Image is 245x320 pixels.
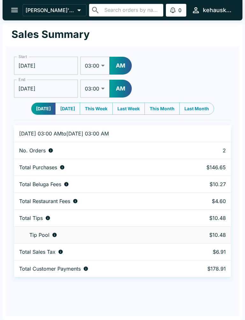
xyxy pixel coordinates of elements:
p: No. Orders [19,147,46,154]
button: [DATE] [55,103,80,115]
input: Choose date, selected date is Sep 10, 2025 [14,57,78,75]
p: Tip Pool [29,232,49,238]
p: $146.65 [186,164,226,171]
p: $178.91 [186,265,226,272]
div: kehauskitchen [203,6,232,14]
input: Search orders by name or phone number [102,6,161,15]
label: Start [19,54,27,59]
div: Fees paid by diners to restaurant [19,198,176,204]
button: Last Week [112,103,145,115]
p: $10.48 [186,232,226,238]
h1: Sales Summary [11,28,90,41]
button: open drawer [6,2,23,18]
p: [PERSON_NAME]'s Kitchen [26,7,75,13]
button: [DATE] [31,103,56,115]
button: [PERSON_NAME]'s Kitchen [23,4,86,16]
p: Total Sales Tax [19,249,56,255]
div: Tips unclaimed by a waiter [19,232,176,238]
p: Total Customer Payments [19,265,81,272]
div: Combined individual and pooled tips [19,215,176,221]
label: End [19,77,26,82]
p: 2 [186,147,226,154]
p: Total Purchases [19,164,57,171]
div: Number of orders placed [19,147,176,154]
p: $6.91 [186,249,226,255]
button: Last Month [179,103,214,115]
button: This Month [145,103,180,115]
button: AM [109,80,132,98]
p: $10.27 [186,181,226,187]
button: AM [109,57,132,75]
div: Sales tax paid by diners [19,249,176,255]
button: kehauskitchen [189,3,235,17]
p: Total Restaurant Fees [19,198,70,204]
div: Aggregate order subtotals [19,164,176,171]
p: $10.48 [186,215,226,221]
div: Fees paid by diners to Beluga [19,181,176,187]
p: 0 [178,7,182,13]
p: [DATE] 03:00 AM to [DATE] 03:00 AM [19,130,176,137]
input: Choose date, selected date is Sep 11, 2025 [14,80,78,98]
p: $4.60 [186,198,226,204]
button: This Week [80,103,113,115]
div: Total amount paid for orders by diners [19,265,176,272]
p: Total Tips [19,215,43,221]
p: Total Beluga Fees [19,181,61,187]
